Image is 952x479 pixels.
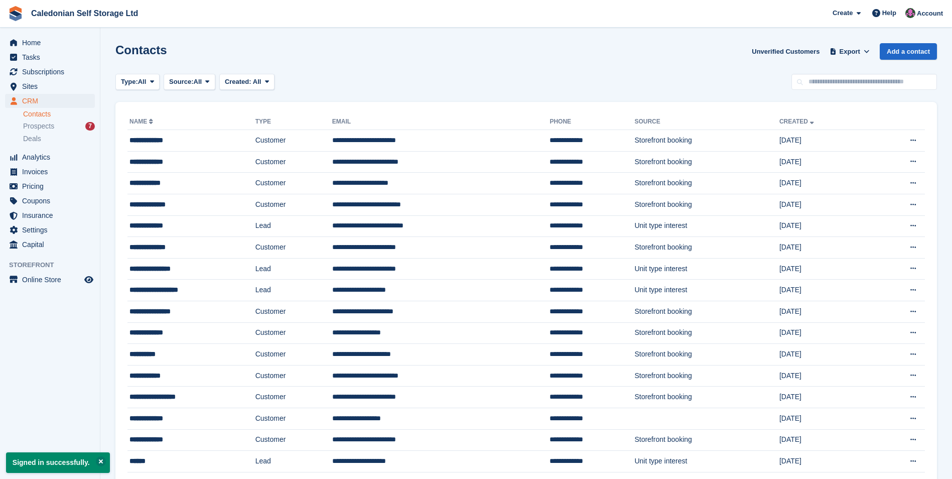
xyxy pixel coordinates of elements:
[22,50,82,64] span: Tasks
[115,74,160,90] button: Type: All
[169,77,193,87] span: Source:
[917,9,943,19] span: Account
[255,151,332,173] td: Customer
[164,74,215,90] button: Source: All
[255,408,332,429] td: Customer
[255,130,332,152] td: Customer
[83,274,95,286] a: Preview store
[634,114,779,130] th: Source
[23,122,54,131] span: Prospects
[8,6,23,21] img: stora-icon-8386f47178a22dfd0bd8f6a31ec36ba5ce8667c1dd55bd0f319d3a0aa187defe.svg
[779,451,872,472] td: [DATE]
[255,301,332,322] td: Customer
[5,273,95,287] a: menu
[779,173,872,194] td: [DATE]
[255,387,332,408] td: Customer
[634,344,779,366] td: Storefront booking
[779,280,872,301] td: [DATE]
[22,65,82,79] span: Subscriptions
[138,77,147,87] span: All
[5,36,95,50] a: menu
[194,77,202,87] span: All
[634,151,779,173] td: Storefront booking
[22,194,82,208] span: Coupons
[121,77,138,87] span: Type:
[634,387,779,408] td: Storefront booking
[22,237,82,252] span: Capital
[779,258,872,280] td: [DATE]
[255,451,332,472] td: Lead
[779,194,872,215] td: [DATE]
[332,114,550,130] th: Email
[255,344,332,366] td: Customer
[5,150,95,164] a: menu
[779,118,816,125] a: Created
[828,43,872,60] button: Export
[882,8,896,18] span: Help
[880,43,937,60] a: Add a contact
[23,109,95,119] a: Contacts
[225,78,251,85] span: Created:
[6,452,110,473] p: Signed in successfully.
[779,130,872,152] td: [DATE]
[5,194,95,208] a: menu
[634,365,779,387] td: Storefront booking
[634,215,779,237] td: Unit type interest
[779,429,872,451] td: [DATE]
[23,121,95,132] a: Prospects 7
[779,344,872,366] td: [DATE]
[779,387,872,408] td: [DATE]
[255,114,332,130] th: Type
[634,429,779,451] td: Storefront booking
[634,173,779,194] td: Storefront booking
[5,94,95,108] a: menu
[22,165,82,179] span: Invoices
[5,65,95,79] a: menu
[634,237,779,259] td: Storefront booking
[840,47,860,57] span: Export
[22,150,82,164] span: Analytics
[779,215,872,237] td: [DATE]
[255,280,332,301] td: Lead
[22,208,82,222] span: Insurance
[255,322,332,344] td: Customer
[5,179,95,193] a: menu
[22,94,82,108] span: CRM
[129,118,155,125] a: Name
[255,194,332,215] td: Customer
[833,8,853,18] span: Create
[23,134,41,144] span: Deals
[779,301,872,322] td: [DATE]
[255,215,332,237] td: Lead
[22,273,82,287] span: Online Store
[779,365,872,387] td: [DATE]
[255,173,332,194] td: Customer
[22,223,82,237] span: Settings
[5,237,95,252] a: menu
[255,365,332,387] td: Customer
[9,260,100,270] span: Storefront
[779,151,872,173] td: [DATE]
[634,194,779,215] td: Storefront booking
[22,179,82,193] span: Pricing
[634,322,779,344] td: Storefront booking
[779,322,872,344] td: [DATE]
[5,79,95,93] a: menu
[550,114,634,130] th: Phone
[5,50,95,64] a: menu
[85,122,95,131] div: 7
[255,429,332,451] td: Customer
[634,301,779,322] td: Storefront booking
[253,78,261,85] span: All
[634,280,779,301] td: Unit type interest
[27,5,142,22] a: Caledonian Self Storage Ltd
[255,237,332,259] td: Customer
[5,208,95,222] a: menu
[5,223,95,237] a: menu
[22,79,82,93] span: Sites
[634,130,779,152] td: Storefront booking
[779,237,872,259] td: [DATE]
[5,165,95,179] a: menu
[779,408,872,429] td: [DATE]
[23,134,95,144] a: Deals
